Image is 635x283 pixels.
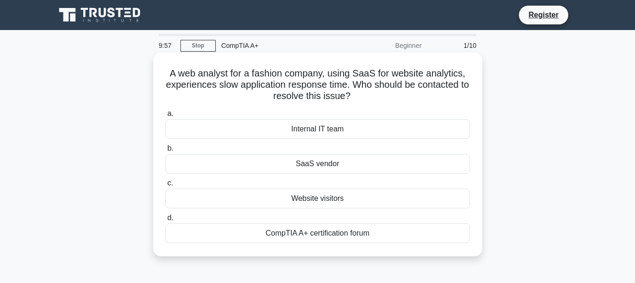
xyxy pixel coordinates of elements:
[345,36,427,55] div: Beginner
[523,9,564,21] a: Register
[216,36,345,55] div: CompTIA A+
[427,36,482,55] div: 1/10
[167,109,173,117] span: a.
[165,68,471,102] h5: A web analyst for a fashion company, using SaaS for website analytics, experiences slow applicati...
[167,179,173,187] span: c.
[165,189,470,208] div: Website visitors
[165,223,470,243] div: CompTIA A+ certification forum
[165,154,470,174] div: SaaS vendor
[167,214,173,222] span: d.
[153,36,180,55] div: 9:57
[180,40,216,52] a: Stop
[167,144,173,152] span: b.
[165,119,470,139] div: Internal IT team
